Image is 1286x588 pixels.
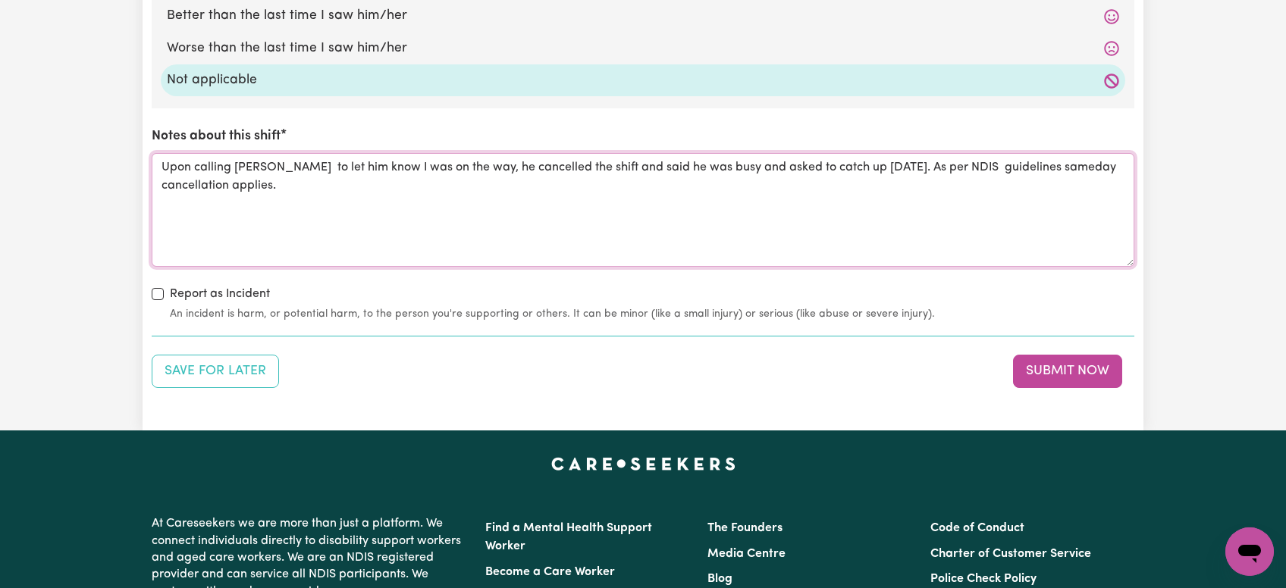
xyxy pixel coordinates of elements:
[1225,527,1274,576] iframe: Button to launch messaging window
[707,573,732,585] a: Blog
[707,548,786,560] a: Media Centre
[930,573,1037,585] a: Police Check Policy
[707,522,783,534] a: The Founders
[167,70,1119,90] label: Not applicable
[551,458,736,470] a: Careseekers home page
[485,566,615,578] a: Become a Care Worker
[167,6,1119,26] label: Better than the last time I saw him/her
[152,355,279,388] button: Save your job report
[152,153,1134,267] textarea: Upon calling [PERSON_NAME] to let him know I was on the way, he cancelled the shift and said he w...
[930,548,1091,560] a: Charter of Customer Service
[930,522,1024,534] a: Code of Conduct
[167,39,1119,58] label: Worse than the last time I saw him/her
[152,127,281,146] label: Notes about this shift
[170,285,270,303] label: Report as Incident
[170,306,1134,322] small: An incident is harm, or potential harm, to the person you're supporting or others. It can be mino...
[485,522,652,552] a: Find a Mental Health Support Worker
[1013,355,1122,388] button: Submit your job report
